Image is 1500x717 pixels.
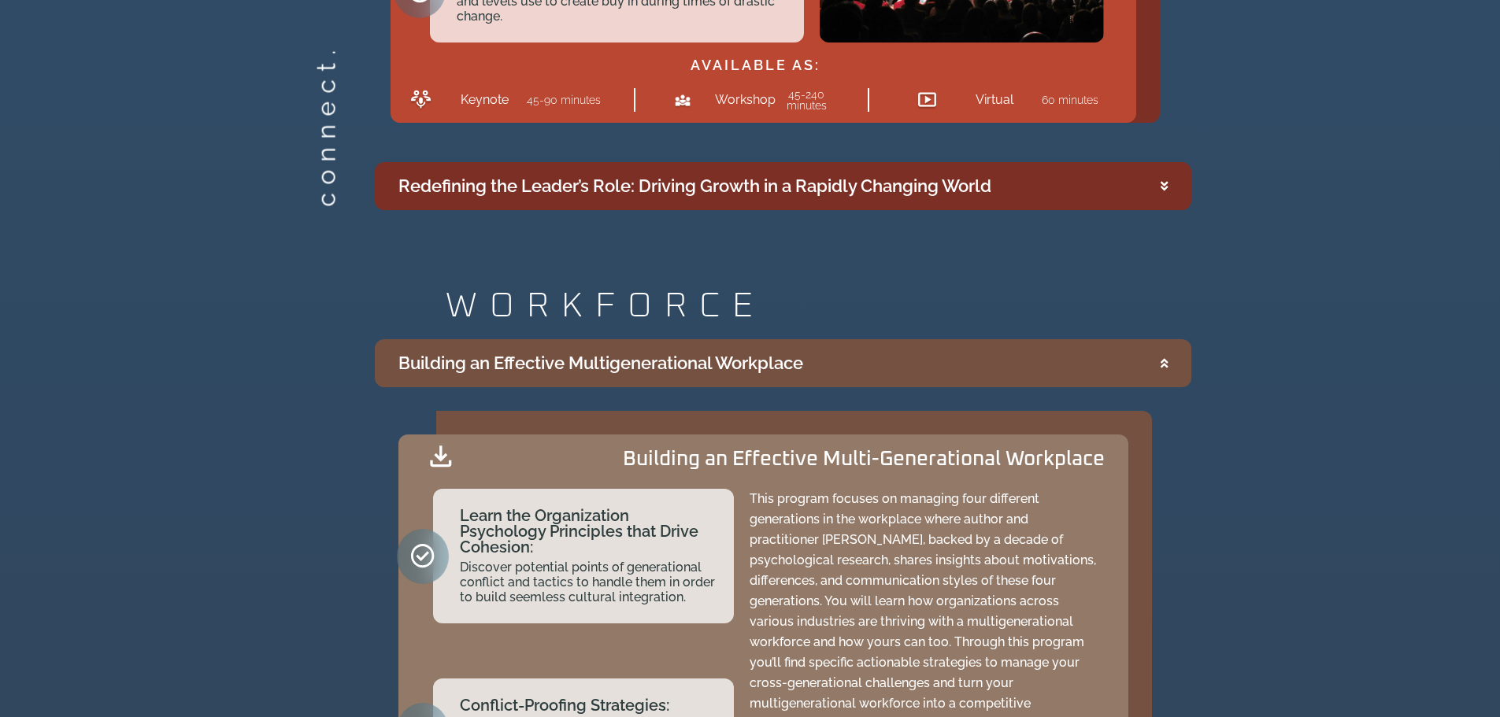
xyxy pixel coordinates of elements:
a: 45-240 minutes [787,88,827,112]
summary: Building an Effective Multigenerational Workplace [375,339,1191,387]
h2: Conflict-Proofing Strategies: [460,697,718,713]
h2: Virtual [976,94,1013,106]
h2: Building an Effective Multi-Generational Workplace [623,449,1105,469]
div: Building an Effective Multigenerational Workplace [398,350,803,376]
h2: connect. [313,180,339,206]
h2: AVAILABLE AS: [398,58,1113,72]
h2: Workshop [715,94,761,106]
a: Discover potential points of generational conflict and tactics to handle them in order to build s... [460,560,715,604]
h2: 45-90 minutes [527,94,601,105]
summary: Redefining the Leader’s Role: Driving Growth in a Rapidly Changing World [375,162,1191,210]
h2: Learn the Organization Psychology Principles that Drive Cohesion: [460,508,718,555]
h2: 60 minutes [1042,94,1098,105]
h2: Keynote [461,94,509,106]
div: Redefining the Leader’s Role: Driving Growth in a Rapidly Changing World [398,173,991,199]
h2: WORKFORCE [446,289,1191,323]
